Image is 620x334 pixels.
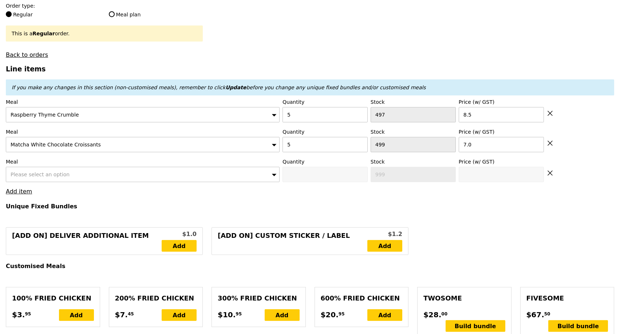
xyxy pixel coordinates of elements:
[423,293,505,303] div: Twosome
[115,309,128,320] span: $7.
[11,112,79,118] span: Raspberry Thyme Crumble
[321,309,339,320] span: $20.
[6,263,614,270] h4: Customised Meals
[339,311,345,317] span: 95
[367,230,402,239] div: $1.2
[11,172,70,177] span: Please select an option
[446,320,505,332] div: Build bundle
[423,309,441,320] span: $28.
[12,309,25,320] span: $3.
[459,158,544,165] label: Price (w/ GST)
[6,65,614,73] h3: Line items
[162,230,197,239] div: $1.0
[6,2,203,9] label: Order type:
[11,142,101,148] span: Matcha White Chocolate Croissants
[371,98,456,106] label: Stock
[6,51,48,58] a: Back to orders
[367,240,402,252] a: Add
[6,203,614,210] h4: Unique Fixed Bundles
[32,31,55,36] b: Regular
[441,311,447,317] span: 00
[12,231,162,252] div: [Add on] Deliver Additional Item
[459,128,544,135] label: Price (w/ GST)
[109,11,203,18] label: Meal plan
[6,98,280,106] label: Meal
[162,309,197,321] div: Add
[367,309,402,321] div: Add
[218,231,367,252] div: [Add on] Custom Sticker / Label
[371,128,456,135] label: Stock
[115,293,197,303] div: 200% Fried Chicken
[109,11,115,17] input: Meal plan
[6,11,100,18] label: Regular
[12,30,197,37] div: This is a order.
[321,293,403,303] div: 600% Fried Chicken
[283,158,368,165] label: Quantity
[6,128,280,135] label: Meal
[459,98,544,106] label: Price (w/ GST)
[218,309,236,320] span: $10.
[128,311,134,317] span: 45
[6,11,12,17] input: Regular
[283,128,368,135] label: Quantity
[12,85,426,90] em: If you make any changes in this section (non-customised meals), remember to click before you chan...
[59,309,94,321] div: Add
[265,309,300,321] div: Add
[371,158,456,165] label: Stock
[6,158,280,165] label: Meal
[526,309,544,320] span: $67.
[12,293,94,303] div: 100% Fried Chicken
[218,293,300,303] div: 300% Fried Chicken
[6,188,32,195] a: Add item
[225,85,246,90] b: Update
[526,293,608,303] div: Fivesome
[236,311,242,317] span: 95
[544,311,550,317] span: 50
[162,240,197,252] a: Add
[283,98,368,106] label: Quantity
[548,320,608,332] div: Build bundle
[25,311,31,317] span: 95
